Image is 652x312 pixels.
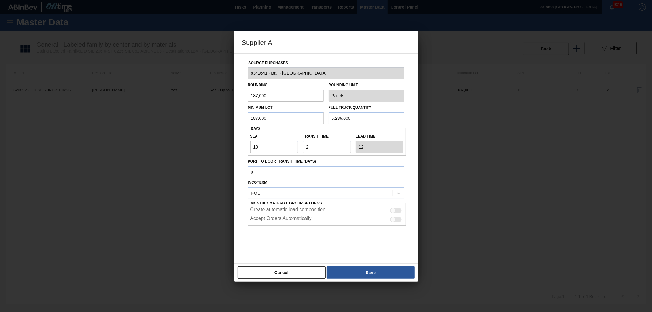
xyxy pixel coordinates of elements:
label: Lead time [356,132,404,141]
div: This setting enables the automatic creation of load composition on the supplier side if the order... [248,205,406,214]
label: Accept Orders Automatically [250,216,312,223]
h3: Supplier A [234,31,418,54]
label: Transit time [303,132,351,141]
label: Create automatic load composition [250,207,326,214]
button: Save [327,266,414,279]
button: Cancel [238,266,326,279]
label: SLA [250,132,298,141]
label: Minimum Lot [248,105,273,110]
span: Days [251,127,261,131]
label: Full Truck Quantity [329,105,371,110]
label: Source Purchases [249,61,288,65]
label: Rounding Unit [329,81,404,90]
label: Incoterm [248,180,267,185]
label: Rounding [248,83,268,87]
div: This configuration enables automatic acceptance of the order on the supplier side [248,214,406,223]
label: Port to Door Transit Time (days) [248,157,404,166]
div: FOB [251,190,261,196]
span: Monthly Material Group Settings [251,201,322,205]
